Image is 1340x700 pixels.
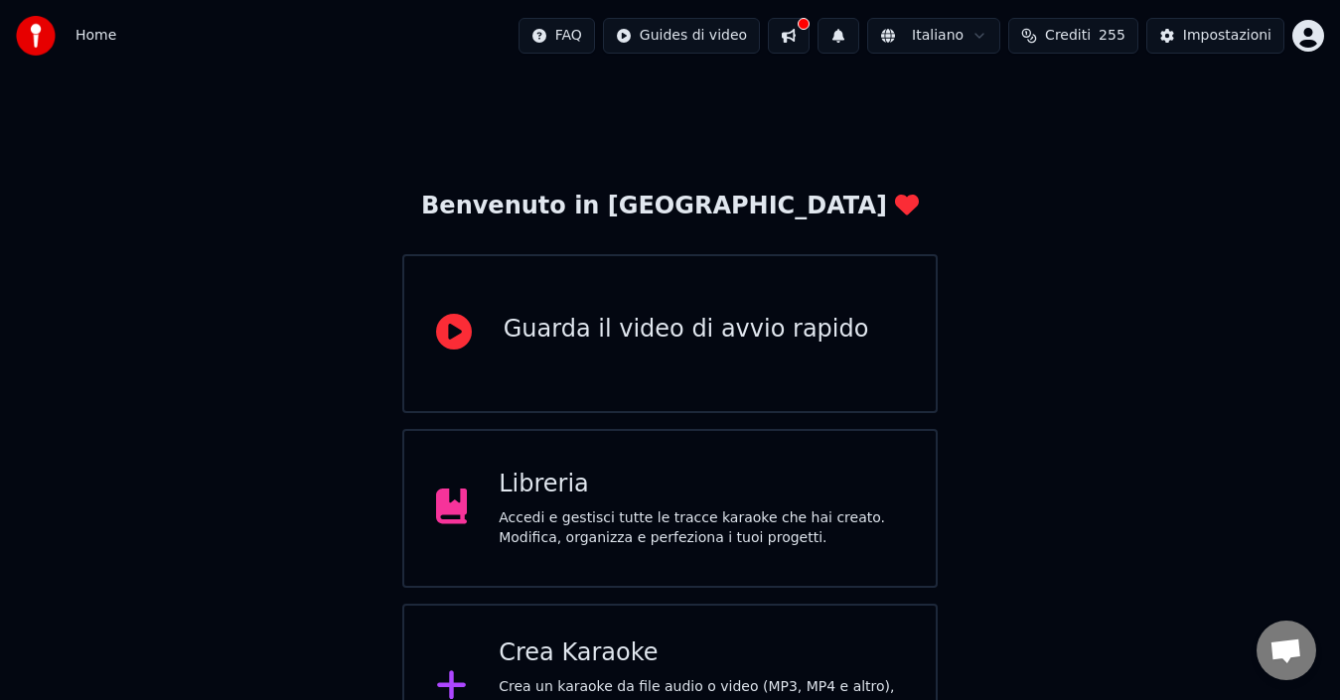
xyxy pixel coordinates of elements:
[1146,18,1284,54] button: Impostazioni
[1183,26,1271,46] div: Impostazioni
[499,508,904,548] div: Accedi e gestisci tutte le tracce karaoke che hai creato. Modifica, organizza e perfeziona i tuoi...
[1099,26,1125,46] span: 255
[504,314,869,346] div: Guarda il video di avvio rapido
[603,18,760,54] button: Guides di video
[421,191,919,222] div: Benvenuto in [GEOGRAPHIC_DATA]
[75,26,116,46] span: Home
[499,469,904,500] div: Libreria
[499,637,904,669] div: Crea Karaoke
[519,18,595,54] button: FAQ
[1045,26,1091,46] span: Crediti
[1008,18,1138,54] button: Crediti255
[16,16,56,56] img: youka
[75,26,116,46] nav: breadcrumb
[1257,621,1316,680] div: Aprire la chat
